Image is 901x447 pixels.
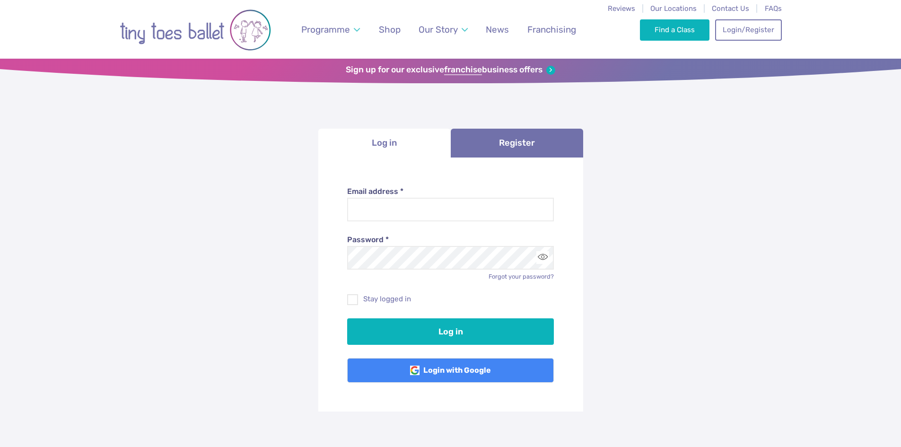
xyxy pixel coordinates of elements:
[297,18,364,41] a: Programme
[608,4,635,13] a: Reviews
[318,158,583,412] div: Log in
[536,251,549,264] button: Toggle password visibility
[489,273,554,280] a: Forgot your password?
[347,358,554,383] a: Login with Google
[712,4,749,13] a: Contact Us
[486,24,509,35] span: News
[347,235,554,245] label: Password *
[379,24,401,35] span: Shop
[346,65,555,75] a: Sign up for our exclusivefranchisebusiness offers
[523,18,580,41] a: Franchising
[414,18,472,41] a: Our Story
[120,6,271,54] img: tiny toes ballet
[650,4,697,13] a: Our Locations
[347,318,554,345] button: Log in
[374,18,405,41] a: Shop
[527,24,576,35] span: Franchising
[640,19,709,40] a: Find a Class
[347,186,554,197] label: Email address *
[481,18,514,41] a: News
[444,65,482,75] strong: franchise
[419,24,458,35] span: Our Story
[765,4,782,13] a: FAQs
[715,19,781,40] a: Login/Register
[347,294,554,304] label: Stay logged in
[410,366,420,375] img: Google Logo
[451,129,583,158] a: Register
[301,24,350,35] span: Programme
